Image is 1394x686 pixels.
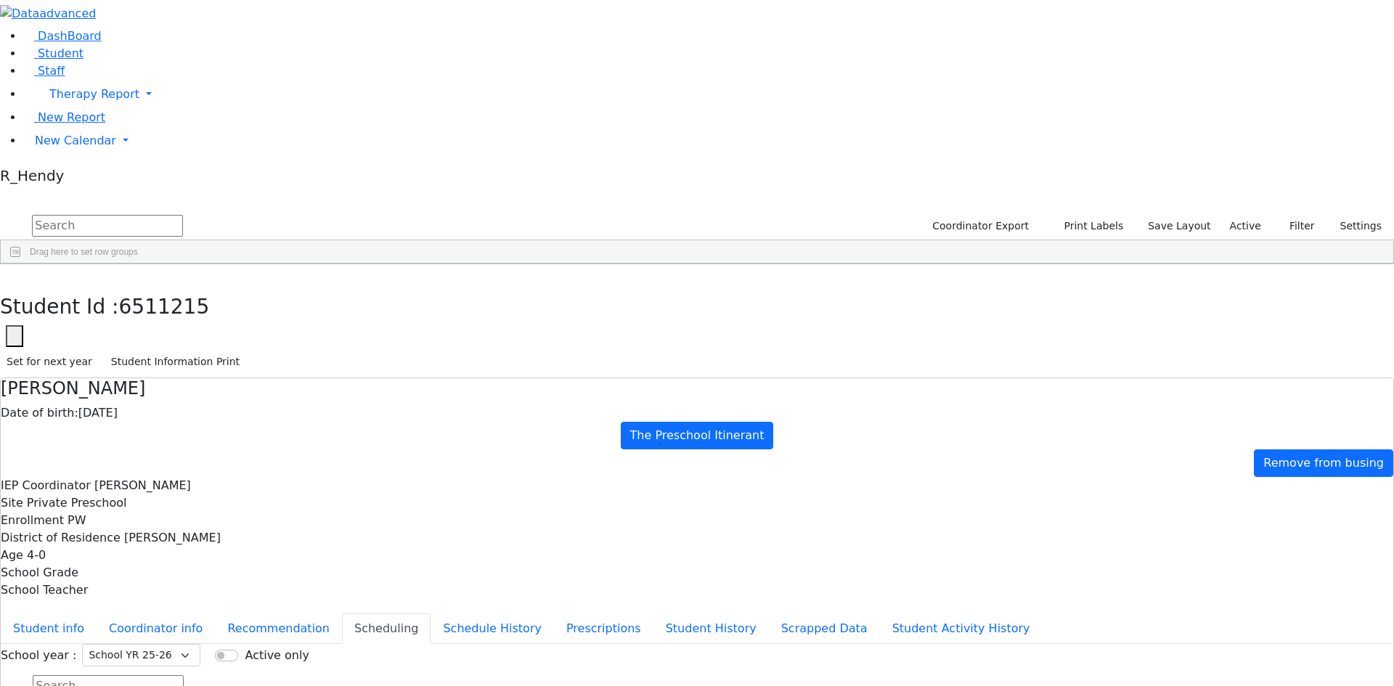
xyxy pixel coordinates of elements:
[1,647,76,664] label: School year :
[124,531,221,544] span: [PERSON_NAME]
[1,512,64,529] label: Enrollment
[23,110,105,124] a: New Report
[1,494,23,512] label: Site
[1223,215,1268,237] label: Active
[97,613,215,644] button: Coordinator info
[1047,215,1130,237] button: Print Labels
[215,613,342,644] button: Recommendation
[1321,215,1388,237] button: Settings
[1271,215,1321,237] button: Filter
[1,477,91,494] label: IEP Coordinator
[923,215,1035,237] button: Coordinator Export
[32,215,183,237] input: Search
[35,134,116,147] span: New Calendar
[38,29,102,43] span: DashBoard
[23,80,1394,109] a: Therapy Report
[1254,449,1393,477] a: Remove from busing
[1141,215,1217,237] button: Save Layout
[1,404,1393,422] div: [DATE]
[554,613,653,644] button: Prescriptions
[23,46,83,60] a: Student
[38,46,83,60] span: Student
[49,87,139,101] span: Therapy Report
[27,496,127,510] span: Private Preschool
[1,404,78,422] label: Date of birth:
[38,110,105,124] span: New Report
[1,378,1393,399] h4: [PERSON_NAME]
[1,613,97,644] button: Student info
[68,513,86,527] span: PW
[245,647,309,664] label: Active only
[23,29,102,43] a: DashBoard
[342,613,431,644] button: Scheduling
[30,247,138,257] span: Drag here to set row groups
[653,613,769,644] button: Student History
[880,613,1043,644] button: Student Activity History
[1,581,88,599] label: School Teacher
[1,547,23,564] label: Age
[1,529,121,547] label: District of Residence
[621,422,774,449] a: The Preschool Itinerant
[1263,456,1384,470] span: Remove from busing
[38,64,65,78] span: Staff
[27,548,46,562] span: 4-0
[105,351,246,373] button: Student Information Print
[431,613,554,644] button: Schedule History
[119,295,210,319] span: 6511215
[769,613,880,644] button: Scrapped Data
[23,64,65,78] a: Staff
[23,126,1394,155] a: New Calendar
[94,478,191,492] span: [PERSON_NAME]
[1,564,78,581] label: School Grade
